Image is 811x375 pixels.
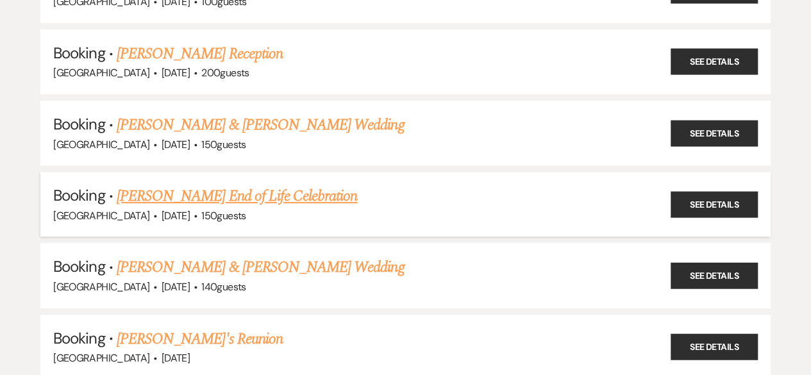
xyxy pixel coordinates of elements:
span: [GEOGRAPHIC_DATA] [53,351,149,365]
span: 150 guests [201,138,246,151]
a: See Details [671,334,758,360]
span: [GEOGRAPHIC_DATA] [53,280,149,294]
span: [DATE] [162,66,190,79]
span: [GEOGRAPHIC_DATA] [53,209,149,222]
a: See Details [671,120,758,146]
span: Booking [53,114,105,134]
span: 150 guests [201,209,246,222]
span: [DATE] [162,280,190,294]
span: [GEOGRAPHIC_DATA] [53,138,149,151]
a: [PERSON_NAME] & [PERSON_NAME] Wedding [117,113,404,137]
span: 200 guests [201,66,249,79]
span: [DATE] [162,138,190,151]
span: [DATE] [162,351,190,365]
a: See Details [671,49,758,75]
span: Booking [53,185,105,205]
span: Booking [53,43,105,63]
a: [PERSON_NAME]'s Reunion [117,328,283,351]
span: [GEOGRAPHIC_DATA] [53,66,149,79]
span: Booking [53,256,105,276]
span: [DATE] [162,209,190,222]
a: See Details [671,262,758,288]
a: [PERSON_NAME] Reception [117,42,283,65]
a: See Details [671,191,758,217]
span: Booking [53,328,105,348]
span: 140 guests [201,280,246,294]
a: [PERSON_NAME] & [PERSON_NAME] Wedding [117,256,404,279]
a: [PERSON_NAME] End of Life Celebration [117,185,357,208]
